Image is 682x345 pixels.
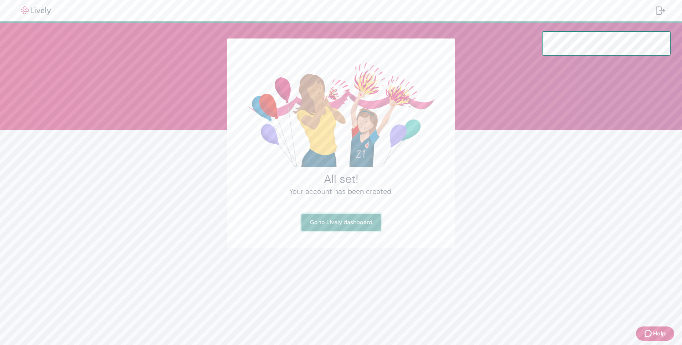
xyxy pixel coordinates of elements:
a: Go to Lively dashboard [301,214,381,231]
h4: Your account has been created. [244,186,438,197]
button: Zendesk support iconHelp [636,326,674,341]
span: Help [653,329,666,338]
button: Log out [651,2,671,19]
h2: All set! [244,172,438,186]
svg: Zendesk support icon [645,329,653,338]
img: Lively [16,6,56,15]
